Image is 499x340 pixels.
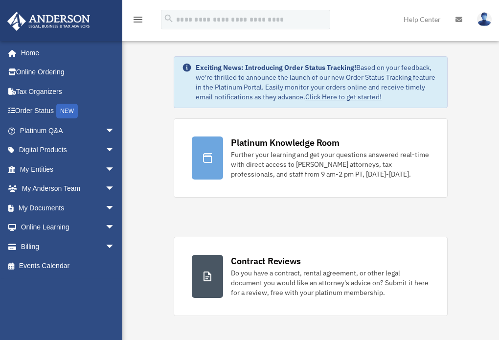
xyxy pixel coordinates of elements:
[105,218,125,238] span: arrow_drop_down
[7,179,130,199] a: My Anderson Teamarrow_drop_down
[7,140,130,160] a: Digital Productsarrow_drop_down
[174,118,448,198] a: Platinum Knowledge Room Further your learning and get your questions answered real-time with dire...
[132,14,144,25] i: menu
[132,17,144,25] a: menu
[105,179,125,199] span: arrow_drop_down
[231,150,430,179] div: Further your learning and get your questions answered real-time with direct access to [PERSON_NAM...
[105,237,125,257] span: arrow_drop_down
[231,136,340,149] div: Platinum Knowledge Room
[105,159,125,180] span: arrow_drop_down
[174,237,448,316] a: Contract Reviews Do you have a contract, rental agreement, or other legal document you would like...
[477,12,492,26] img: User Pic
[7,256,130,276] a: Events Calendar
[105,140,125,160] span: arrow_drop_down
[7,159,130,179] a: My Entitiesarrow_drop_down
[7,237,130,256] a: Billingarrow_drop_down
[105,198,125,218] span: arrow_drop_down
[305,92,382,101] a: Click Here to get started!
[7,63,130,82] a: Online Ordering
[105,121,125,141] span: arrow_drop_down
[7,82,130,101] a: Tax Organizers
[56,104,78,118] div: NEW
[231,255,301,267] div: Contract Reviews
[7,121,130,140] a: Platinum Q&Aarrow_drop_down
[7,198,130,218] a: My Documentsarrow_drop_down
[196,63,439,102] div: Based on your feedback, we're thrilled to announce the launch of our new Order Status Tracking fe...
[7,101,130,121] a: Order StatusNEW
[196,63,356,72] strong: Exciting News: Introducing Order Status Tracking!
[231,268,430,297] div: Do you have a contract, rental agreement, or other legal document you would like an attorney's ad...
[7,43,125,63] a: Home
[7,218,130,237] a: Online Learningarrow_drop_down
[163,13,174,24] i: search
[4,12,93,31] img: Anderson Advisors Platinum Portal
